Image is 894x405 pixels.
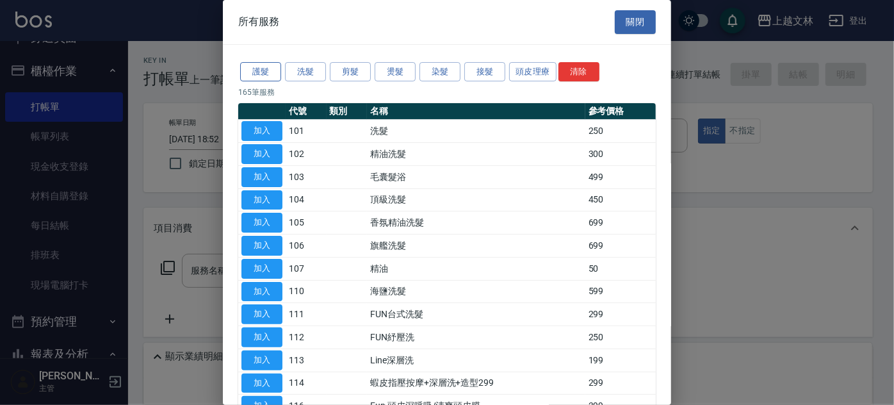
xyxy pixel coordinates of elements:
td: 112 [286,326,327,349]
td: 250 [585,326,656,349]
button: 加入 [241,304,282,324]
td: 精油 [367,257,585,280]
button: 關閉 [615,10,656,34]
td: 599 [585,280,656,303]
td: 香氛精油洗髮 [367,211,585,235]
td: 106 [286,235,327,258]
td: 111 [286,303,327,326]
span: 所有服務 [238,15,279,28]
button: 加入 [241,282,282,302]
th: 類別 [327,103,368,120]
td: 499 [585,165,656,188]
th: 代號 [286,103,327,120]
td: 洗髮 [367,120,585,143]
td: 110 [286,280,327,303]
button: 剪髮 [330,62,371,82]
button: 加入 [241,236,282,256]
td: 113 [286,349,327,372]
td: 299 [585,303,656,326]
td: 102 [286,143,327,166]
button: 加入 [241,374,282,393]
td: 250 [585,120,656,143]
td: 114 [286,372,327,395]
button: 加入 [241,144,282,164]
td: 精油洗髮 [367,143,585,166]
button: 染髮 [419,62,460,82]
td: 103 [286,165,327,188]
td: 699 [585,235,656,258]
td: 107 [286,257,327,280]
td: 旗艦洗髮 [367,235,585,258]
button: 加入 [241,259,282,279]
button: 加入 [241,327,282,347]
td: 海鹽洗髮 [367,280,585,303]
button: 加入 [241,167,282,187]
td: 104 [286,188,327,211]
td: 105 [286,211,327,235]
td: 頂級洗髮 [367,188,585,211]
td: 毛囊髮浴 [367,165,585,188]
td: FUN台式洗髮 [367,303,585,326]
td: 450 [585,188,656,211]
td: 199 [585,349,656,372]
p: 165 筆服務 [238,87,656,98]
button: 接髮 [464,62,505,82]
td: 299 [585,372,656,395]
button: 加入 [241,351,282,370]
td: 101 [286,120,327,143]
td: 50 [585,257,656,280]
button: 加入 [241,190,282,210]
button: 洗髮 [285,62,326,82]
button: 護髮 [240,62,281,82]
th: 參考價格 [585,103,656,120]
td: 699 [585,211,656,235]
button: 加入 [241,213,282,233]
td: FUN紓壓洗 [367,326,585,349]
td: 蝦皮指壓按摩+深層洗+造型299 [367,372,585,395]
td: 300 [585,143,656,166]
button: 燙髮 [375,62,416,82]
button: 清除 [558,62,599,82]
button: 加入 [241,121,282,141]
td: Line深層洗 [367,349,585,372]
th: 名稱 [367,103,585,120]
button: 頭皮理療 [509,62,557,82]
